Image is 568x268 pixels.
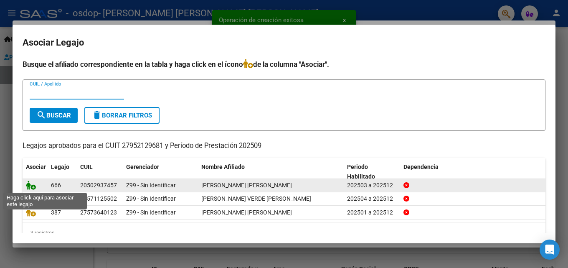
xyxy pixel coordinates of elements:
h4: Busque el afiliado correspondiente en la tabla y haga click en el ícono de la columna "Asociar". [23,59,545,70]
datatable-header-cell: Asociar [23,158,48,186]
span: Nombre Afiliado [201,163,245,170]
div: Open Intercom Messenger [540,240,560,260]
datatable-header-cell: Gerenciador [123,158,198,186]
span: MONTAÑO VERDE ALEJO [201,195,311,202]
span: Periodo Habilitado [347,163,375,180]
span: Gerenciador [126,163,159,170]
div: 202501 a 202512 [347,208,397,217]
span: CUIL [80,163,93,170]
span: 506 [51,195,61,202]
span: Z99 - Sin Identificar [126,182,176,189]
div: 27573640123 [80,208,117,217]
mat-icon: search [36,110,46,120]
div: 202504 a 202512 [347,194,397,204]
span: Z99 - Sin Identificar [126,209,176,216]
datatable-header-cell: Periodo Habilitado [344,158,400,186]
datatable-header-cell: Dependencia [400,158,546,186]
datatable-header-cell: CUIL [77,158,123,186]
button: Borrar Filtros [84,107,160,124]
span: 387 [51,209,61,216]
span: Z99 - Sin Identificar [126,195,176,202]
span: Asociar [26,163,46,170]
span: Borrar Filtros [92,112,152,119]
div: 202503 a 202512 [347,181,397,190]
p: Legajos aprobados para el CUIT 27952129681 y Período de Prestación 202509 [23,141,545,151]
button: Buscar [30,108,78,123]
datatable-header-cell: Legajo [48,158,77,186]
span: LEON PATTINI GUILLERMINA [201,209,292,216]
span: Buscar [36,112,71,119]
mat-icon: delete [92,110,102,120]
span: 666 [51,182,61,189]
div: 20502937457 [80,181,117,190]
h2: Asociar Legajo [23,35,545,51]
div: 3 registros [23,222,545,243]
datatable-header-cell: Nombre Afiliado [198,158,344,186]
span: Dependencia [403,163,439,170]
span: ROMERO BENINGAZZA EMILIANO DAVID [201,182,292,189]
div: 20571125502 [80,194,117,204]
span: Legajo [51,163,69,170]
